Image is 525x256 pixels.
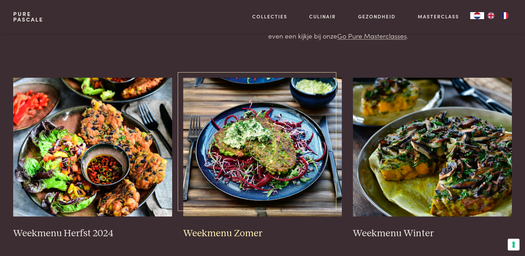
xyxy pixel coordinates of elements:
[13,78,172,239] a: Weekmenu Herfst 2024 Weekmenu Herfst 2024
[309,13,336,20] a: Culinair
[252,13,287,20] a: Collecties
[484,12,512,19] ul: Language list
[470,12,484,19] div: Language
[13,11,43,22] a: PurePascale
[508,239,519,250] button: Uw voorkeuren voor toestemming voor trackingtechnologieën
[183,78,342,216] img: Weekmenu Zomer
[183,228,342,240] h3: Weekmenu Zomer
[470,12,512,19] aside: Language selected: Nederlands
[470,12,484,19] a: NL
[353,78,512,239] a: Weekmenu Winter Weekmenu Winter
[353,228,512,240] h3: Weekmenu Winter
[418,13,459,20] a: Masterclass
[13,228,172,240] h3: Weekmenu Herfst 2024
[358,13,396,20] a: Gezondheid
[183,78,342,239] a: Weekmenu Zomer Weekmenu Zomer
[498,12,512,19] a: FR
[353,78,512,216] img: Weekmenu Winter
[484,12,498,19] a: EN
[337,31,406,40] a: Go Pure Masterclasses
[13,78,172,216] img: Weekmenu Herfst 2024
